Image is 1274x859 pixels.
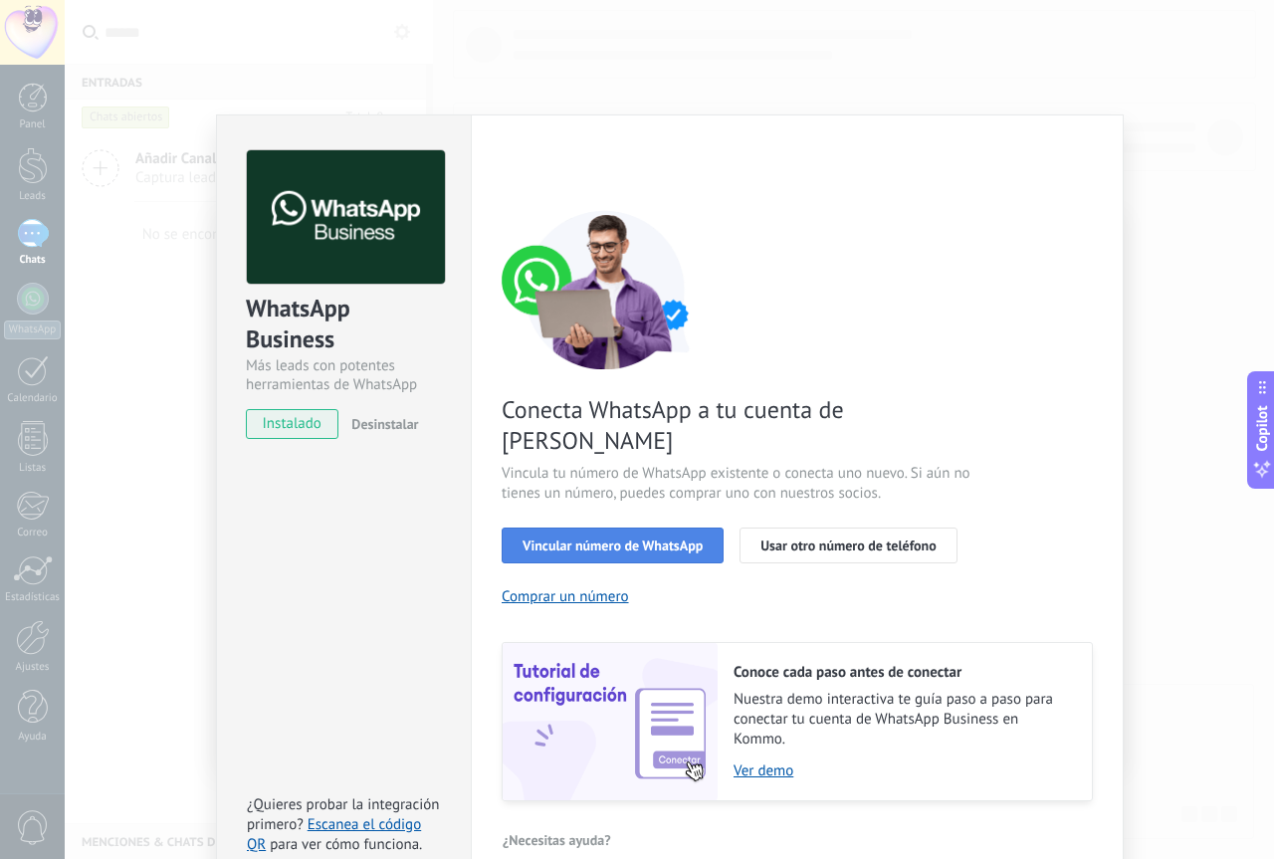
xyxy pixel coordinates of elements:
span: ¿Quieres probar la integración primero? [247,795,440,834]
div: WhatsApp Business [246,293,442,356]
div: Más leads con potentes herramientas de WhatsApp [246,356,442,394]
button: ¿Necesitas ayuda? [502,825,612,855]
span: ¿Necesitas ayuda? [503,833,611,847]
span: Nuestra demo interactiva te guía paso a paso para conectar tu cuenta de WhatsApp Business en Kommo. [734,690,1072,750]
a: Ver demo [734,761,1072,780]
img: logo_main.png [247,150,445,285]
span: Vincular número de WhatsApp [523,538,703,552]
span: Copilot [1252,405,1272,451]
button: Desinstalar [343,409,418,439]
button: Comprar un número [502,587,629,606]
a: Escanea el código QR [247,815,421,854]
span: instalado [247,409,337,439]
span: Conecta WhatsApp a tu cuenta de [PERSON_NAME] [502,394,975,456]
span: para ver cómo funciona. [270,835,422,854]
span: Vincula tu número de WhatsApp existente o conecta uno nuevo. Si aún no tienes un número, puedes c... [502,464,975,504]
img: connect number [502,210,711,369]
span: Usar otro número de teléfono [760,538,936,552]
h2: Conoce cada paso antes de conectar [734,663,1072,682]
button: Usar otro número de teléfono [740,528,956,563]
button: Vincular número de WhatsApp [502,528,724,563]
span: Desinstalar [351,415,418,433]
